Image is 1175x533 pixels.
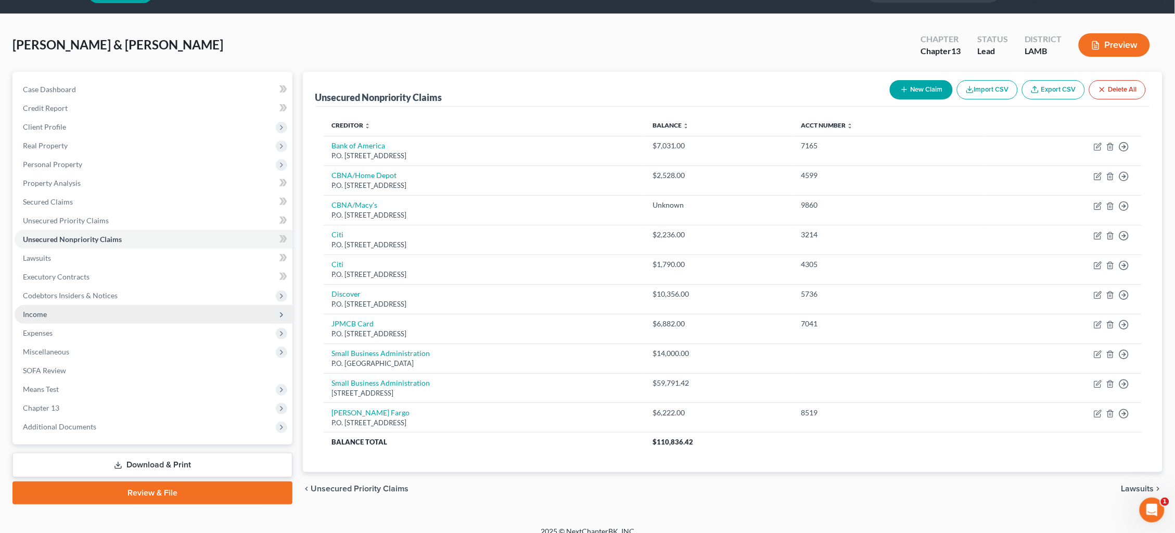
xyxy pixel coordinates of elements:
span: Unsecured Nonpriority Claims [23,235,122,244]
div: P.O. [STREET_ADDRESS] [332,181,636,191]
a: Download & Print [12,453,292,477]
div: $10,356.00 [653,289,785,299]
span: Client Profile [23,122,66,131]
button: Delete All [1089,80,1146,99]
i: unfold_more [847,123,853,129]
a: Lawsuits [15,249,292,268]
span: Executory Contracts [23,272,90,281]
div: $2,528.00 [653,170,785,181]
span: Secured Claims [23,197,73,206]
a: CBNA/Macy's [332,200,378,209]
a: Citi [332,260,344,269]
div: $1,790.00 [653,259,785,270]
div: $59,791.42 [653,378,785,388]
span: [PERSON_NAME] & [PERSON_NAME] [12,37,223,52]
span: Miscellaneous [23,347,69,356]
i: chevron_right [1154,485,1163,493]
div: 9860 [801,200,977,210]
div: P.O. [STREET_ADDRESS] [332,151,636,161]
span: Expenses [23,328,53,337]
div: Chapter [921,33,961,45]
button: New Claim [890,80,953,99]
div: 3214 [801,230,977,240]
span: Codebtors Insiders & Notices [23,291,118,300]
span: Unsecured Priority Claims [23,216,109,225]
span: Lawsuits [1121,485,1154,493]
a: [PERSON_NAME] Fargo [332,408,410,417]
span: 13 [951,46,961,56]
div: 4305 [801,259,977,270]
span: $110,836.42 [653,438,694,446]
a: Citi [332,230,344,239]
div: 4599 [801,170,977,181]
span: Unsecured Priority Claims [311,485,409,493]
a: Discover [332,289,361,298]
div: $14,000.00 [653,348,785,359]
button: Preview [1079,33,1150,57]
span: Additional Documents [23,422,96,431]
a: Export CSV [1022,80,1085,99]
div: District [1025,33,1062,45]
span: 1 [1161,498,1169,506]
a: Review & File [12,481,292,504]
span: Real Property [23,141,68,150]
button: Import CSV [957,80,1018,99]
a: Small Business Administration [332,378,430,387]
a: Balance unfold_more [653,121,689,129]
div: P.O. [STREET_ADDRESS] [332,210,636,220]
a: Case Dashboard [15,80,292,99]
div: P.O. [STREET_ADDRESS] [332,418,636,428]
iframe: Intercom live chat [1140,498,1165,523]
span: Property Analysis [23,179,81,187]
th: Balance Total [324,433,645,451]
a: Executory Contracts [15,268,292,286]
div: 7165 [801,141,977,151]
div: LAMB [1025,45,1062,57]
a: SOFA Review [15,361,292,380]
button: Lawsuits chevron_right [1121,485,1163,493]
span: Case Dashboard [23,85,76,94]
span: Lawsuits [23,253,51,262]
a: Unsecured Priority Claims [15,211,292,230]
div: Unsecured Nonpriority Claims [315,91,442,104]
div: $6,222.00 [653,408,785,418]
a: Bank of America [332,141,386,150]
div: $7,031.00 [653,141,785,151]
a: Unsecured Nonpriority Claims [15,230,292,249]
div: [STREET_ADDRESS] [332,388,636,398]
span: Income [23,310,47,319]
div: Status [977,33,1008,45]
span: SOFA Review [23,366,66,375]
a: Small Business Administration [332,349,430,358]
div: P.O. [STREET_ADDRESS] [332,270,636,280]
div: 7041 [801,319,977,329]
div: P.O. [STREET_ADDRESS] [332,299,636,309]
div: Unknown [653,200,785,210]
div: 8519 [801,408,977,418]
div: Lead [977,45,1008,57]
div: P.O. [GEOGRAPHIC_DATA] [332,359,636,369]
a: Secured Claims [15,193,292,211]
a: CBNA/Home Depot [332,171,397,180]
i: chevron_left [303,485,311,493]
i: unfold_more [365,123,371,129]
div: $2,236.00 [653,230,785,240]
div: 5736 [801,289,977,299]
span: Credit Report [23,104,68,112]
span: Chapter 13 [23,403,59,412]
span: Personal Property [23,160,82,169]
a: Credit Report [15,99,292,118]
div: P.O. [STREET_ADDRESS] [332,240,636,250]
button: chevron_left Unsecured Priority Claims [303,485,409,493]
a: JPMCB Card [332,319,374,328]
a: Property Analysis [15,174,292,193]
i: unfold_more [683,123,689,129]
span: Means Test [23,385,59,394]
div: $6,882.00 [653,319,785,329]
div: P.O. [STREET_ADDRESS] [332,329,636,339]
div: Chapter [921,45,961,57]
a: Creditor unfold_more [332,121,371,129]
a: Acct Number unfold_more [801,121,853,129]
